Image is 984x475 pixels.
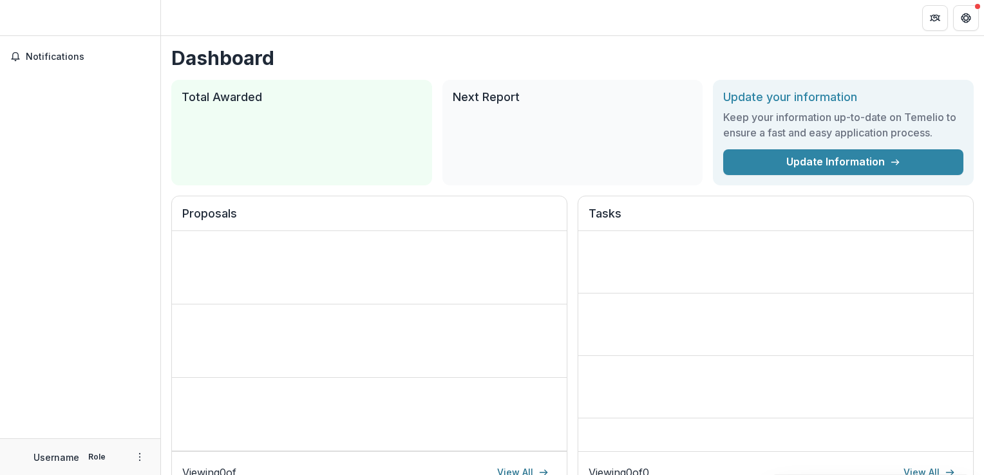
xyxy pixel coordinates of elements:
h2: Total Awarded [182,90,422,104]
p: Role [84,451,109,463]
a: Update Information [723,149,963,175]
h2: Update your information [723,90,963,104]
p: Username [33,451,79,464]
h3: Keep your information up-to-date on Temelio to ensure a fast and easy application process. [723,109,963,140]
button: Partners [922,5,948,31]
button: Get Help [953,5,979,31]
button: Notifications [5,46,155,67]
h2: Proposals [182,207,556,231]
h2: Tasks [589,207,963,231]
span: Notifications [26,51,150,62]
h1: Dashboard [171,46,974,70]
button: More [132,449,147,465]
h2: Next Report [453,90,693,104]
